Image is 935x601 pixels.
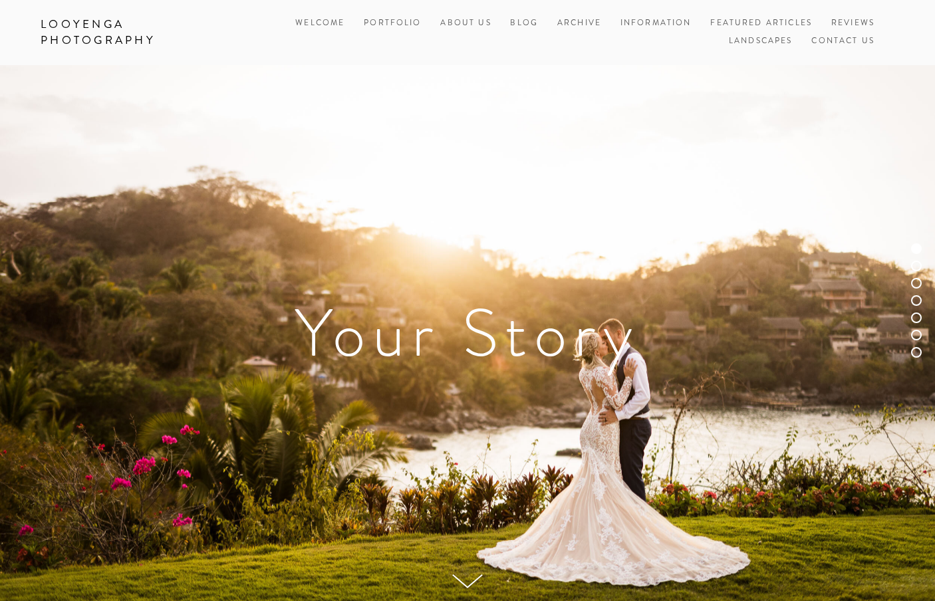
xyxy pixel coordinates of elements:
[831,15,874,33] a: Reviews
[710,15,812,33] a: Featured Articles
[295,15,344,33] a: Welcome
[620,17,692,29] a: Information
[811,33,874,51] a: Contact Us
[557,15,601,33] a: Archive
[440,15,491,33] a: About Us
[41,300,894,366] h1: Your Story
[364,17,421,29] a: Portfolio
[729,33,793,51] a: Landscapes
[510,15,538,33] a: Blog
[31,13,225,52] a: Looyenga Photography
